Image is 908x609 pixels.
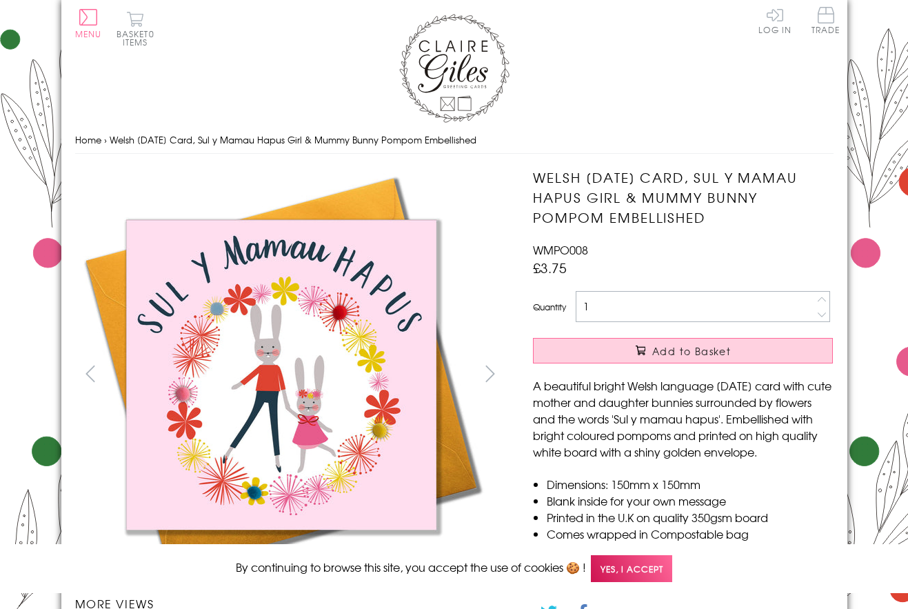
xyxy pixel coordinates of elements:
a: Log In [758,7,791,34]
li: Printed in the U.K on quality 350gsm board [547,509,833,526]
p: A beautiful bright Welsh language [DATE] card with cute mother and daughter bunnies surrounded by... [533,377,833,460]
nav: breadcrumbs [75,126,834,154]
li: Comes wrapped in Compostable bag [547,526,833,542]
a: Trade [811,7,840,37]
span: 0 items [123,28,154,48]
button: Basket0 items [117,11,154,46]
span: Add to Basket [652,344,731,358]
span: Trade [811,7,840,34]
a: Home [75,133,101,146]
label: Quantity [533,301,566,313]
li: Dimensions: 150mm x 150mm [547,476,833,492]
span: £3.75 [533,258,567,277]
span: Yes, I accept [591,555,672,582]
span: Menu [75,28,102,40]
button: Menu [75,9,102,38]
span: WMPO008 [533,241,588,258]
li: Blank inside for your own message [547,492,833,509]
button: next [474,358,505,389]
h1: Welsh [DATE] Card, Sul y Mamau Hapus Girl & Mummy Bunny Pompom Embellished [533,168,833,227]
li: With matching sustainable sourced envelope [547,542,833,559]
img: Welsh Mother's Day Card, Sul y Mamau Hapus Girl & Mummy Bunny Pompom Embellished [74,168,488,581]
span: Welsh [DATE] Card, Sul y Mamau Hapus Girl & Mummy Bunny Pompom Embellished [110,133,476,146]
button: prev [75,358,106,389]
span: › [104,133,107,146]
img: Claire Giles Greetings Cards [399,14,510,123]
button: Add to Basket [533,338,833,363]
